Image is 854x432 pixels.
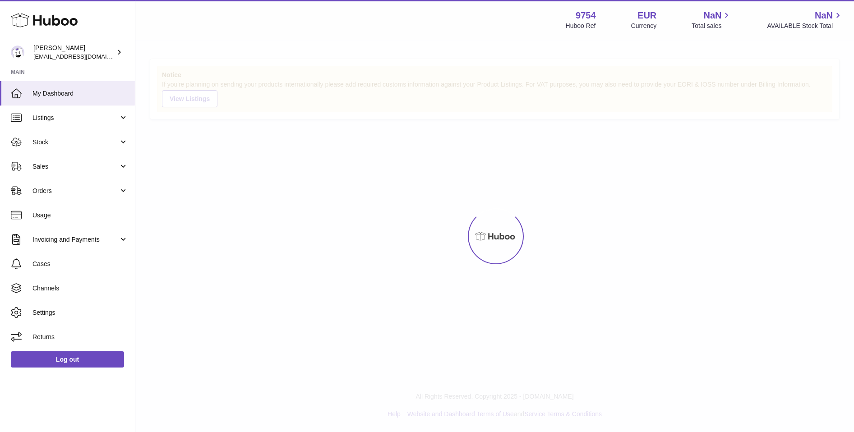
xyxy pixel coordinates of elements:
strong: 9754 [576,9,596,22]
div: Huboo Ref [566,22,596,30]
div: [PERSON_NAME] [33,44,115,61]
span: Sales [32,162,119,171]
span: AVAILABLE Stock Total [767,22,843,30]
span: Total sales [692,22,732,30]
span: My Dashboard [32,89,128,98]
a: Log out [11,351,124,368]
a: NaN Total sales [692,9,732,30]
span: Returns [32,333,128,341]
span: Stock [32,138,119,147]
span: Settings [32,308,128,317]
div: Currency [631,22,657,30]
span: NaN [815,9,833,22]
span: Channels [32,284,128,293]
span: Orders [32,187,119,195]
span: Cases [32,260,128,268]
span: Invoicing and Payments [32,235,119,244]
span: [EMAIL_ADDRESS][DOMAIN_NAME] [33,53,133,60]
a: NaN AVAILABLE Stock Total [767,9,843,30]
span: Usage [32,211,128,220]
img: info@fieldsluxury.london [11,46,24,59]
span: NaN [703,9,721,22]
strong: EUR [637,9,656,22]
span: Listings [32,114,119,122]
